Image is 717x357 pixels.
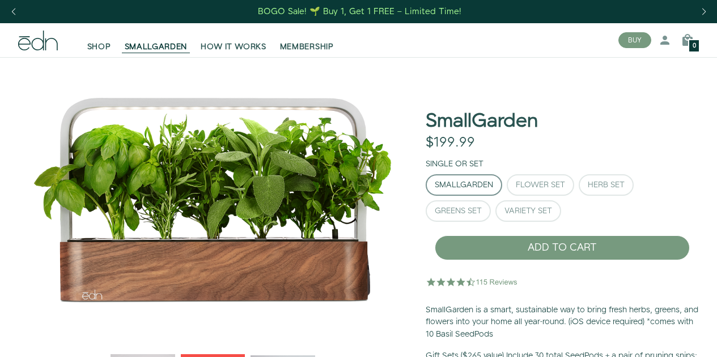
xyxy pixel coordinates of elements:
button: Herb Set [579,174,634,196]
img: 4.5 star rating [426,270,519,293]
button: Flower Set [507,174,574,196]
a: BOGO Sale! 🌱 Buy 1, Get 1 FREE – Limited Time! [257,3,463,20]
span: HOW IT WORKS [201,41,266,53]
button: SmallGarden [426,174,502,196]
span: SMALLGARDEN [125,41,188,53]
div: Flower Set [516,181,565,189]
button: BUY [618,32,651,48]
a: HOW IT WORKS [194,28,273,53]
iframe: Opens a widget where you can find more information [630,323,706,351]
button: Greens Set [426,200,491,222]
a: MEMBERSHIP [273,28,341,53]
div: BOGO Sale! 🌱 Buy 1, Get 1 FREE – Limited Time! [258,6,461,18]
div: Variety Set [504,207,552,215]
label: Single or Set [426,158,483,170]
span: MEMBERSHIP [280,41,334,53]
div: Greens Set [435,207,482,215]
img: Official-EDN-SMALLGARDEN-HERB-HERO-SLV-2000px_4096x.png [18,57,408,340]
h1: SmallGarden [426,111,538,132]
div: 1 / 6 [18,57,408,340]
button: ADD TO CART [435,235,690,260]
div: SmallGarden [435,181,493,189]
a: SHOP [80,28,118,53]
div: Herb Set [588,181,625,189]
span: 0 [693,43,696,49]
span: SHOP [87,41,111,53]
button: Variety Set [495,200,561,222]
p: SmallGarden is a smart, sustainable way to bring fresh herbs, greens, and flowers into your home ... [426,304,699,341]
div: $199.99 [426,135,475,151]
a: SMALLGARDEN [118,28,194,53]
